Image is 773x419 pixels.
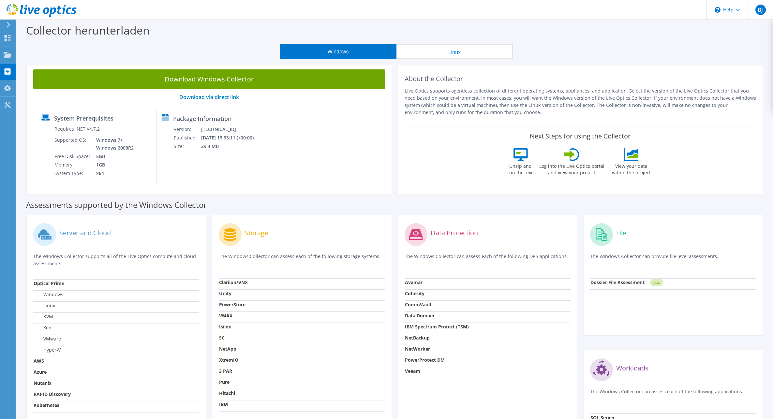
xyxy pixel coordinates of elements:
[219,390,235,396] strong: Hitachi
[405,368,420,374] strong: Veeam
[405,87,756,116] p: Live Optics supports agentless collection of different operating systems, appliances, and applica...
[173,125,201,134] td: Version:
[219,368,232,374] strong: 3 PAR
[396,44,513,59] button: Linux
[179,94,239,101] a: Download via direct link
[219,279,248,285] strong: Clariion/VNX
[54,136,91,152] td: Supported OS:
[431,230,478,236] label: Data Protection
[54,161,91,169] td: Memory:
[405,301,432,308] strong: CommVault
[405,312,434,319] strong: Data Domain
[590,279,645,285] strong: Dossier File Assessment
[91,136,138,152] td: Windows 7+ Windows 2008R2+
[219,312,232,319] strong: VMAX
[173,134,201,142] td: Published:
[34,347,61,353] label: Hyper-V
[608,161,655,176] label: View your data within the project
[54,152,91,161] td: Free Disk Space:
[755,5,766,15] span: BJ
[653,281,660,284] tspan: NEW!
[616,365,648,371] label: Workloads
[34,325,52,331] label: Xen
[219,253,385,266] p: The Windows Collector can assess each of the following storage systems.
[405,324,469,330] strong: IBM Spectrum Protect (TSM)
[33,253,199,267] p: The Windows Collector supports all of the Live Optics compute and cloud assessments.
[405,346,430,352] strong: NetWorker
[173,142,201,151] td: Size:
[219,379,230,385] strong: Pure
[91,152,138,161] td: 5GB
[405,290,424,296] strong: Cohesity
[34,313,53,320] label: KVM
[201,134,262,142] td: [DATE] 13:35:11 (+00:00)
[34,369,47,375] strong: Azure
[405,279,423,285] strong: Avamar
[54,115,113,122] label: System Prerequisites
[54,169,91,178] td: System Type:
[91,161,138,169] td: 1GB
[219,324,231,330] strong: Isilon
[219,290,231,296] strong: Unity
[616,230,626,236] label: File
[33,69,385,89] a: Download Windows Collector
[34,336,61,342] label: VMware
[219,335,225,341] strong: SC
[539,161,605,176] label: Log into the Live Optics portal and view your project
[173,115,231,122] label: Package Information
[590,388,756,401] p: The Windows Collector can assess each of the following applications.
[405,253,571,266] p: The Windows Collector can assess each of the following DPS applications.
[34,391,71,397] strong: RAPID Discovery
[34,291,63,298] label: Windows
[26,23,150,38] label: Collector herunterladen
[34,358,44,364] strong: AWS
[34,402,59,408] strong: Kubernetes
[506,161,536,176] label: Unzip and run the .exe
[34,302,55,309] label: Linux
[201,125,262,134] td: [TECHNICAL_ID]
[280,44,396,59] button: Windows
[219,401,228,407] strong: IBM
[219,346,236,352] strong: NetApp
[59,230,111,236] label: Server and Cloud
[54,126,102,132] label: Requires .NET V4.7.2+
[34,380,52,386] strong: Nutanix
[201,142,262,151] td: 29.4 MB
[26,202,207,208] label: Assessments supported by the Windows Collector
[219,357,238,363] strong: XtremIO
[34,280,64,286] strong: Optical Prime
[715,7,721,13] svg: \n
[219,301,245,308] strong: PowerStore
[530,132,631,140] label: Next Steps for using the Collector
[91,169,138,178] td: x64
[405,75,756,83] h2: About the Collector
[590,253,756,266] p: The Windows Collector can provide file level assessments.
[245,230,268,236] label: Storage
[405,357,445,363] strong: PowerProtect DM
[405,335,430,341] strong: NetBackup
